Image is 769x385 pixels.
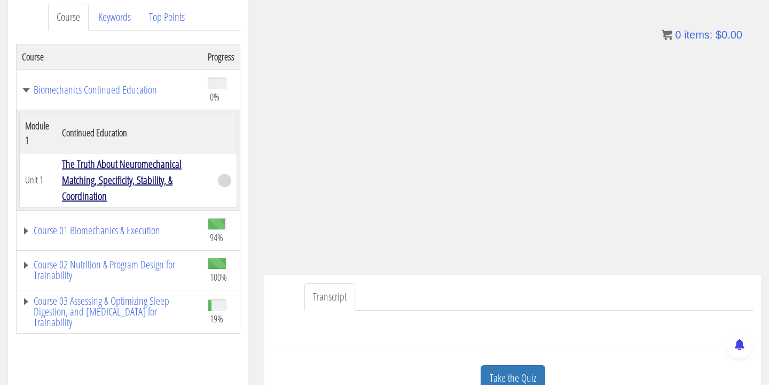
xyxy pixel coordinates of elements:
a: Course 02 Nutrition & Program Design for Trainability [22,259,197,281]
th: Continued Education [57,113,213,153]
a: 0 items: $0.00 [662,29,742,41]
th: Progress [202,44,240,70]
a: Course 03 Assessing & Optimizing Sleep Digestion, and [MEDICAL_DATA] for Trainability [22,296,197,328]
span: 0% [210,91,219,103]
a: Keywords [90,4,139,31]
a: Top Points [140,4,193,31]
span: 100% [210,271,227,283]
td: Unit 1 [20,153,57,207]
bdi: 0.00 [716,29,742,41]
span: 19% [210,313,223,325]
a: Transcript [304,283,355,311]
span: $ [716,29,721,41]
a: The Truth About Neuromechanical Matching, Specificity, Stability, & Coordination [62,157,182,203]
a: Biomechanics Continued Education [22,84,197,95]
img: icon11.png [662,29,672,40]
span: 0 [675,29,681,41]
th: Module 1 [20,113,57,153]
th: Course [17,44,203,70]
a: Course [48,4,89,31]
span: 94% [210,232,223,243]
a: Course 01 Biomechanics & Execution [22,225,197,236]
span: items: [684,29,712,41]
